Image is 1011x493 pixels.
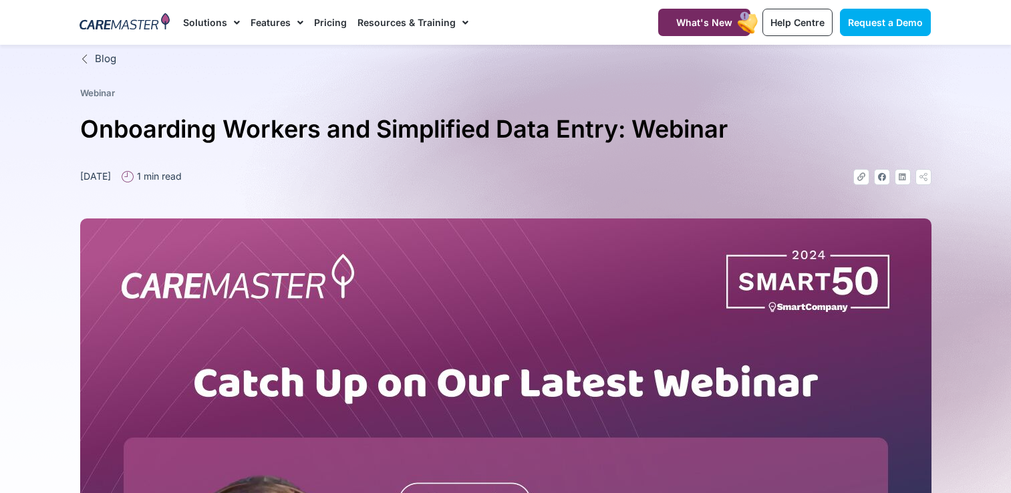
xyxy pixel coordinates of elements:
a: Request a Demo [840,9,931,36]
span: Request a Demo [848,17,923,28]
span: Blog [92,51,116,67]
time: [DATE] [80,170,111,182]
span: What's New [676,17,732,28]
img: CareMaster Logo [80,13,170,33]
span: 1 min read [134,169,182,183]
a: Blog [80,51,931,67]
a: Webinar [80,88,115,98]
a: What's New [658,9,750,36]
a: Help Centre [762,9,833,36]
span: Help Centre [770,17,825,28]
h1: Onboarding Workers and Simplified Data Entry: Webinar [80,110,931,149]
